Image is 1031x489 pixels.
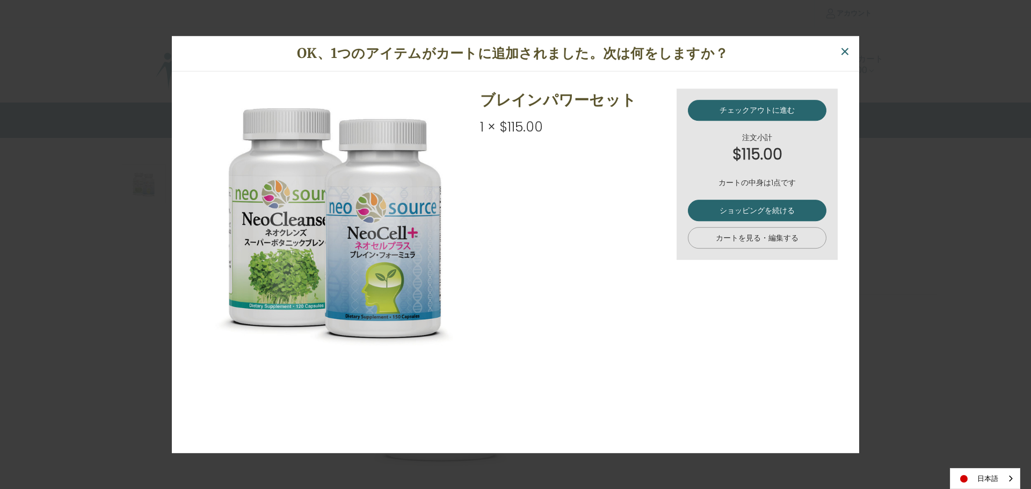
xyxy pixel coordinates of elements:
div: 1 × $115.00 [480,117,665,137]
aside: Language selected: 日本語 [950,468,1020,489]
div: Language [950,468,1020,489]
a: ショッピングを続ける [688,200,826,222]
a: 日本語 [950,469,1020,488]
h1: OK、1つのアイテムがカートに追加されました。次は何をしますか？ [189,43,837,64]
h2: ブレインパワーセット [480,89,665,111]
a: チェックアウトに進む [688,100,826,121]
p: カートの中身は1点です [688,178,826,189]
strong: $115.00 [688,144,826,166]
a: カートを見る・編集する [688,228,826,249]
img: ブレインパワーセット [205,89,469,353]
span: × [840,40,850,64]
div: 注文小計 [688,133,826,166]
